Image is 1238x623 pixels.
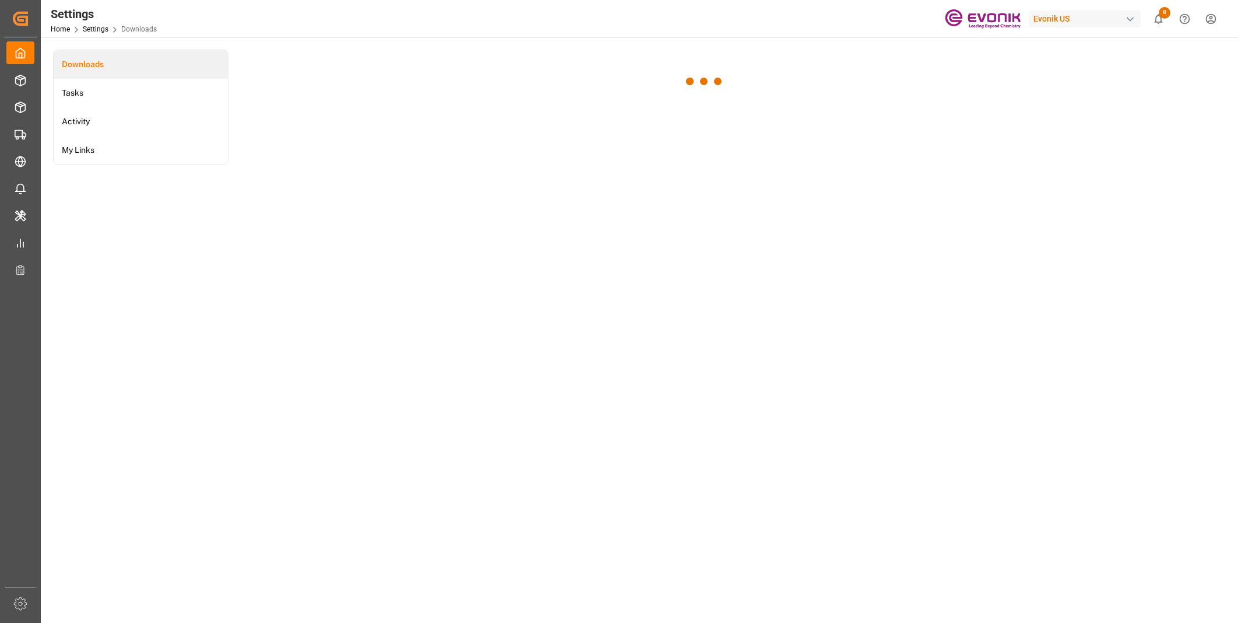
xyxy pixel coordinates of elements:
a: Tasks [54,79,228,107]
div: Evonik US [1029,10,1141,27]
img: Evonik-brand-mark-Deep-Purple-RGB.jpeg_1700498283.jpeg [945,9,1021,29]
a: Home [51,25,70,33]
a: My Links [54,136,228,164]
div: Settings [51,5,157,23]
a: Downloads [54,50,228,79]
span: 8 [1159,7,1170,19]
button: Evonik US [1029,8,1145,30]
button: show 8 new notifications [1145,6,1172,32]
a: Settings [83,25,108,33]
button: Help Center [1172,6,1198,32]
a: Activity [54,107,228,136]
